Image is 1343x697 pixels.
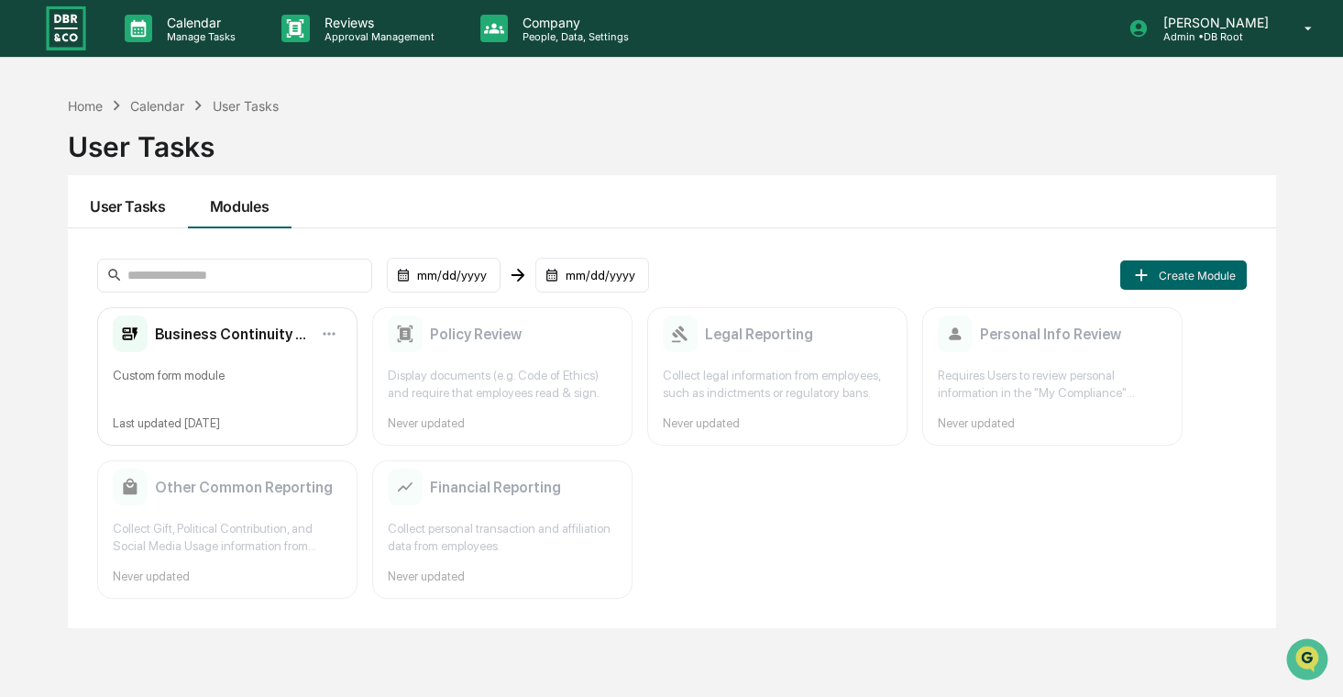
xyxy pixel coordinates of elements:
[312,146,334,168] button: Start new chat
[152,30,245,43] p: Manage Tasks
[1284,636,1334,686] iframe: Open customer support
[68,175,188,228] button: User Tasks
[388,367,617,402] div: Display documents (e.g. Code of Ethics) and require that employees read & sign.
[57,249,149,264] span: [PERSON_NAME]
[182,455,222,469] span: Pylon
[316,321,342,347] button: Module options
[388,520,617,555] div: Collect personal transaction and affiliation data from employees.
[388,570,617,583] div: Never updated
[938,367,1167,402] div: Requires Users to review personal information in the "My Compliance" Greenboard module and ensure...
[57,299,149,314] span: [PERSON_NAME]
[18,140,51,173] img: 1746055101610-c473b297-6a78-478c-a979-82029cc54cd1
[188,175,292,228] button: Modules
[37,375,118,393] span: Preclearance
[663,367,892,402] div: Collect legal information from employees, such as indictments or regulatory bans.
[83,159,252,173] div: We're available if you need us!
[152,249,159,264] span: •
[68,98,103,114] div: Home
[1149,30,1278,43] p: Admin • DB Root
[213,98,279,114] div: User Tasks
[430,326,522,343] h2: Policy Review
[938,416,1167,430] div: Never updated
[44,4,88,52] img: logo
[508,15,638,30] p: Company
[133,377,148,392] div: 🗄️
[387,258,501,293] div: mm/dd/yyyy
[705,326,813,343] h2: Legal Reporting
[310,30,444,43] p: Approval Management
[18,377,33,392] div: 🖐️
[11,368,126,401] a: 🖐️Preclearance
[18,412,33,426] div: 🔎
[18,39,334,68] p: How can we help?
[68,116,1277,163] div: User Tasks
[980,326,1121,343] h2: Personal Info Review
[11,403,123,436] a: 🔎Data Lookup
[284,200,334,222] button: See all
[155,326,309,343] h2: Business Continuity Planning Verification for Users
[155,479,333,496] h2: Other Common Reporting
[113,367,342,402] div: Custom form module
[129,454,222,469] a: Powered byPylon
[113,520,342,555] div: Collect Gift, Political Contribution, and Social Media Usage information from employees.
[18,232,48,261] img: Cece Ferraez
[1149,15,1278,30] p: [PERSON_NAME]
[152,299,159,314] span: •
[162,249,200,264] span: [DATE]
[39,140,72,173] img: 4531339965365_218c74b014194aa58b9b_72.jpg
[663,416,892,430] div: Never updated
[37,410,116,428] span: Data Lookup
[126,368,235,401] a: 🗄️Attestations
[430,479,561,496] h2: Financial Reporting
[130,98,184,114] div: Calendar
[535,258,649,293] div: mm/dd/yyyy
[83,140,301,159] div: Start new chat
[162,299,200,314] span: [DATE]
[18,282,48,311] img: Cece Ferraez
[152,15,245,30] p: Calendar
[18,204,123,218] div: Past conversations
[113,416,342,430] div: Last updated [DATE]
[508,30,638,43] p: People, Data, Settings
[1120,260,1247,290] button: Create Module
[151,375,227,393] span: Attestations
[113,570,342,583] div: Never updated
[388,416,617,430] div: Never updated
[310,15,444,30] p: Reviews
